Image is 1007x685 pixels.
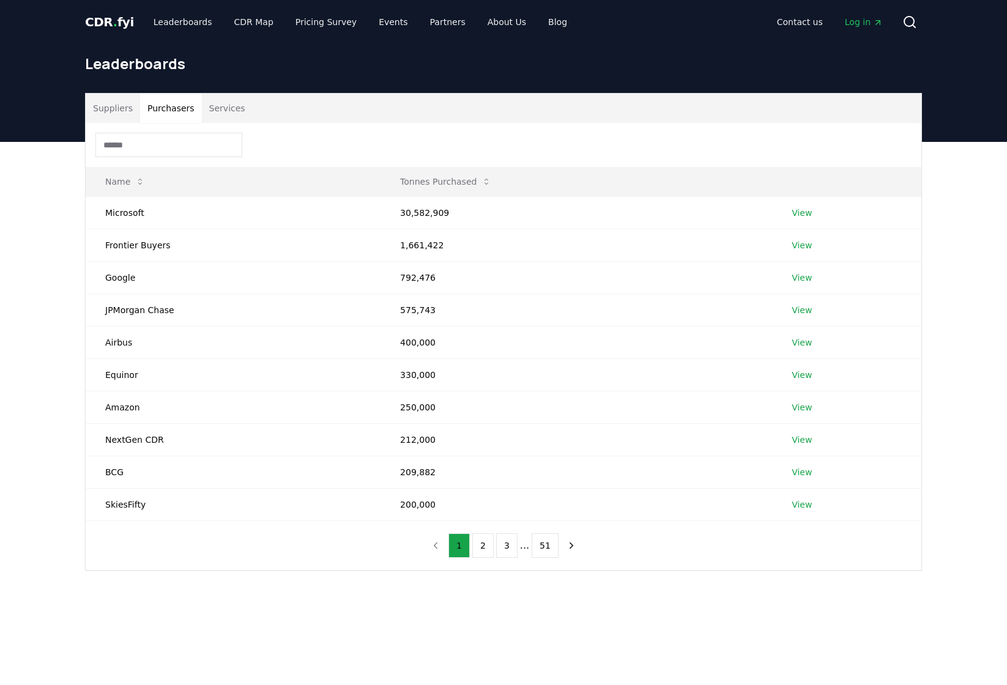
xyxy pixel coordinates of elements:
button: 2 [472,533,494,558]
td: Amazon [86,391,381,423]
button: Services [202,94,253,123]
a: View [792,239,812,251]
td: 212,000 [381,423,772,456]
button: Tonnes Purchased [390,169,501,194]
a: View [792,272,812,284]
a: Blog [538,11,577,33]
button: 1 [448,533,470,558]
td: 30,582,909 [381,196,772,229]
td: BCG [86,456,381,488]
td: Google [86,261,381,294]
a: View [792,466,812,478]
a: Events [369,11,417,33]
a: Contact us [767,11,833,33]
td: Microsoft [86,196,381,229]
a: View [792,207,812,219]
td: Airbus [86,326,381,358]
a: CDR.fyi [85,13,134,31]
span: Log in [845,16,883,28]
a: View [792,304,812,316]
a: View [792,498,812,511]
td: SkiesFifty [86,488,381,520]
td: 400,000 [381,326,772,358]
td: 792,476 [381,261,772,294]
a: View [792,336,812,349]
td: Equinor [86,358,381,391]
a: Pricing Survey [286,11,366,33]
button: 3 [496,533,518,558]
nav: Main [767,11,893,33]
a: CDR Map [225,11,283,33]
a: View [792,369,812,381]
td: 200,000 [381,488,772,520]
td: NextGen CDR [86,423,381,456]
a: Log in [835,11,893,33]
a: View [792,434,812,446]
td: 330,000 [381,358,772,391]
h1: Leaderboards [85,54,922,73]
td: 250,000 [381,391,772,423]
a: About Us [478,11,536,33]
td: Frontier Buyers [86,229,381,261]
button: Purchasers [140,94,202,123]
button: Suppliers [86,94,140,123]
li: ... [520,538,529,553]
a: Partners [420,11,475,33]
td: JPMorgan Chase [86,294,381,326]
td: 1,661,422 [381,229,772,261]
span: . [113,15,117,29]
button: Name [95,169,155,194]
button: next page [561,533,582,558]
a: Leaderboards [144,11,222,33]
td: 209,882 [381,456,772,488]
td: 575,743 [381,294,772,326]
span: CDR fyi [85,15,134,29]
a: View [792,401,812,413]
button: 51 [532,533,559,558]
nav: Main [144,11,577,33]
